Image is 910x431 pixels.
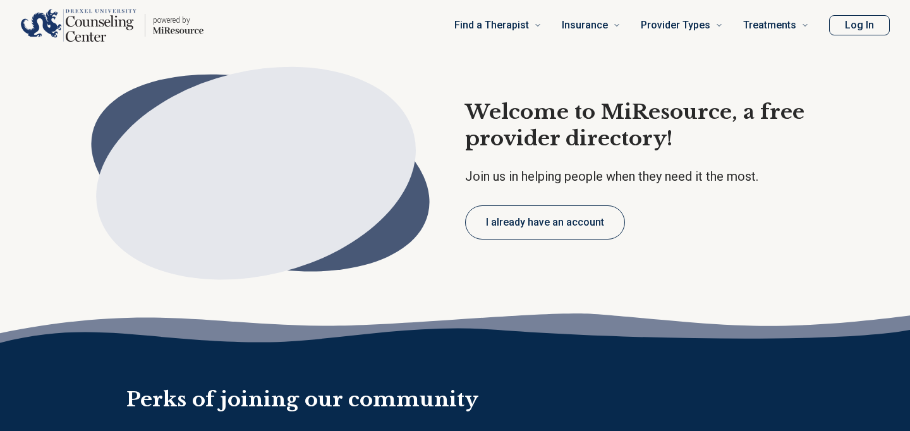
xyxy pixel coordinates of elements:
span: Find a Therapist [454,16,529,34]
p: powered by [153,15,203,25]
a: Home page [20,5,203,46]
button: Log In [829,15,890,35]
h2: Perks of joining our community [126,346,784,413]
button: I already have an account [465,205,625,240]
h1: Welcome to MiResource, a free provider directory! [465,99,839,152]
span: Provider Types [641,16,710,34]
p: Join us in helping people when they need it the most. [465,167,839,185]
span: Treatments [743,16,796,34]
span: Insurance [562,16,608,34]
